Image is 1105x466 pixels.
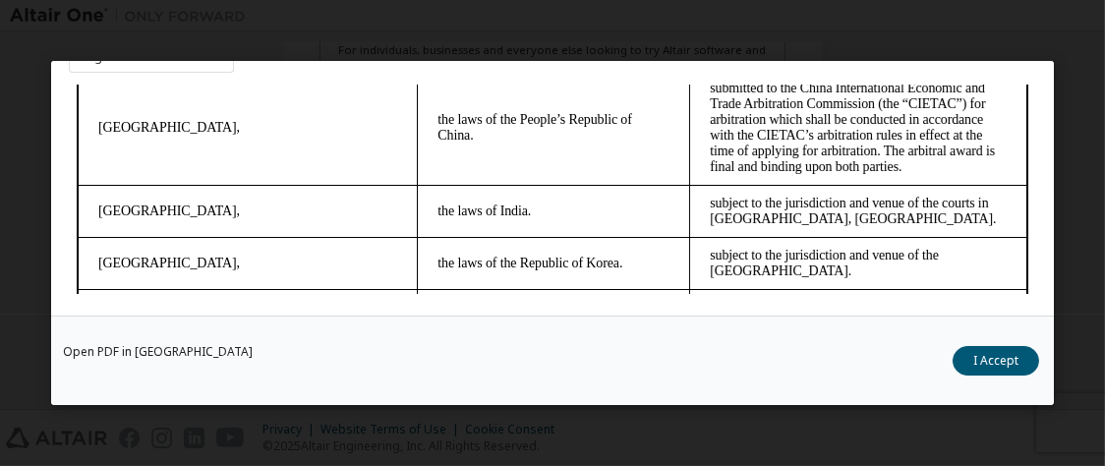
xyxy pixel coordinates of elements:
[349,152,621,204] td: the laws of the Republic of Korea.
[621,204,959,257] td: subject to the jurisdiction and venue of the courts in [GEOGRAPHIC_DATA], [GEOGRAPHIC_DATA].
[953,346,1039,376] button: I Accept
[349,100,621,152] td: the laws of India.
[9,100,349,152] td: [GEOGRAPHIC_DATA],
[621,152,959,204] td: subject to the jurisdiction and venue of the [GEOGRAPHIC_DATA].
[82,51,122,63] div: English
[9,152,349,204] td: [GEOGRAPHIC_DATA],
[349,204,621,257] td: the laws of [GEOGRAPHIC_DATA].
[63,346,253,358] a: Open PDF in [GEOGRAPHIC_DATA]
[9,204,349,257] td: [GEOGRAPHIC_DATA],
[621,100,959,152] td: subject to the jurisdiction and venue of the courts in [GEOGRAPHIC_DATA], [GEOGRAPHIC_DATA].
